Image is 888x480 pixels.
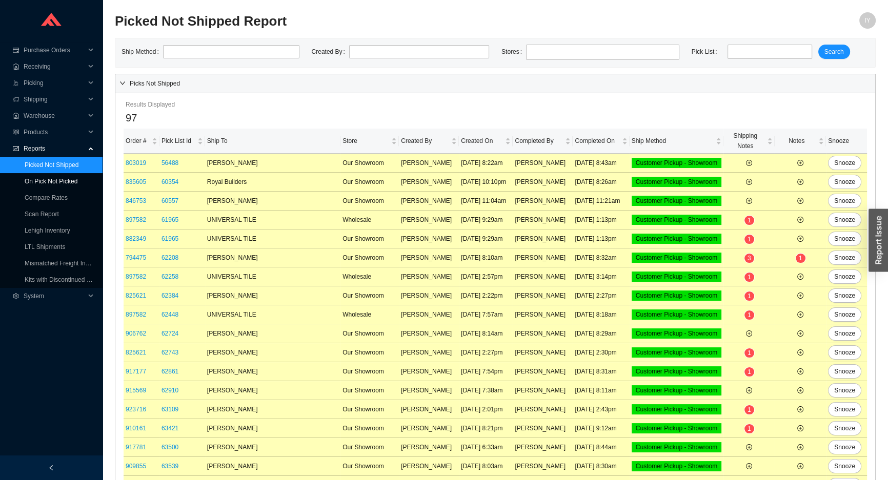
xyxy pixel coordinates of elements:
sup: 1 [744,291,754,301]
span: Snooze [834,423,855,433]
span: Created By [401,136,449,146]
span: Snooze [834,309,855,320]
td: Our Showroom [340,419,399,438]
div: Customer Pickup - Showroom [632,272,722,282]
button: Snooze [828,251,861,265]
button: Snooze [828,440,861,454]
sup: 3 [744,254,754,263]
label: Created By [312,45,349,59]
td: [DATE] 1:13pm [573,211,629,229]
td: [DATE] 7:54pm [459,362,513,381]
a: 62724 [162,330,178,337]
button: Snooze [828,307,861,322]
button: Snooze [828,383,861,398]
span: plus-circle [797,179,803,185]
span: plus-circle [797,236,803,242]
td: [PERSON_NAME] [205,438,340,457]
td: [PERSON_NAME] [399,438,459,457]
td: [DATE] 8:03am [459,457,513,476]
span: Purchase Orders [24,42,85,58]
span: plus-circle [797,368,803,374]
th: Snooze [826,129,867,154]
a: 835605 [126,178,146,185]
td: [DATE] 11:04am [459,192,513,211]
td: [PERSON_NAME] [513,229,573,248]
td: [DATE] 8:18am [573,305,629,324]
td: [PERSON_NAME] [513,362,573,381]
th: Notes sortable [775,129,826,154]
td: [PERSON_NAME] [399,248,459,267]
td: [DATE] 8:44am [573,438,629,457]
td: [PERSON_NAME] [205,381,340,400]
sup: 1 [744,367,754,377]
th: Pick List Id sortable [159,129,205,154]
label: Stores [501,45,526,59]
span: plus-circle [797,463,803,469]
span: Snooze [834,347,855,358]
button: Search [818,45,850,59]
td: [PERSON_NAME] [513,381,573,400]
span: 1 [748,311,751,319]
span: plus-circle [797,444,803,450]
td: Our Showroom [340,286,399,305]
span: Snooze [834,290,855,301]
td: [DATE] 11:21am [573,192,629,211]
td: [DATE] 2:43pm [573,400,629,419]
button: Snooze [828,459,861,473]
td: [DATE] 8:10am [459,248,513,267]
span: plus-circle [746,387,752,393]
td: [DATE] 8:26am [573,173,629,192]
td: [DATE] 7:57am [459,305,513,324]
span: 1 [748,217,751,224]
sup: 1 [744,310,754,320]
span: 97 [126,112,137,123]
td: [DATE] 9:29am [459,229,513,248]
button: Snooze [828,232,861,246]
td: [PERSON_NAME] [513,324,573,343]
td: [PERSON_NAME] [399,229,459,248]
td: [PERSON_NAME] [205,362,340,381]
th: Created By sortable [399,129,459,154]
span: plus-circle [797,160,803,166]
td: UNIVERSAL TILE [205,229,340,248]
span: plus-circle [797,425,803,431]
button: Snooze [828,156,861,170]
td: Our Showroom [340,457,399,476]
a: 61965 [162,216,178,223]
a: 60557 [162,197,178,204]
span: plus-circle [797,311,803,318]
td: [PERSON_NAME] [513,286,573,305]
span: plus-circle [797,293,803,299]
div: Customer Pickup - Showroom [632,423,722,433]
span: Snooze [834,215,855,225]
td: Our Showroom [340,438,399,457]
span: plus-circle [797,349,803,356]
a: On Pick Not Picked [25,178,77,185]
td: [DATE] 8:11am [573,381,629,400]
td: [DATE] 1:13pm [573,229,629,248]
th: Created On sortable [459,129,513,154]
td: [PERSON_NAME] [205,419,340,438]
td: [DATE] 9:12am [573,419,629,438]
span: credit-card [12,47,19,53]
td: Our Showroom [340,154,399,173]
td: [PERSON_NAME] [399,381,459,400]
td: [DATE] 2:01pm [459,400,513,419]
button: Snooze [828,345,861,360]
span: Ship Method [632,136,714,146]
td: UNIVERSAL TILE [205,305,340,324]
a: Picked Not Shipped [25,161,78,169]
th: Ship To [205,129,340,154]
span: Picks Not Shipped [130,78,871,89]
td: [PERSON_NAME] [513,267,573,286]
td: UNIVERSAL TILE [205,211,340,229]
td: [PERSON_NAME] [205,343,340,362]
td: [DATE] 8:30am [573,457,629,476]
td: [PERSON_NAME] [399,400,459,419]
span: Snooze [834,385,855,395]
a: 56488 [162,159,178,166]
td: [DATE] 8:43am [573,154,629,173]
div: Customer Pickup - Showroom [632,404,722,414]
div: Customer Pickup - Showroom [632,442,722,452]
td: Our Showroom [340,173,399,192]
